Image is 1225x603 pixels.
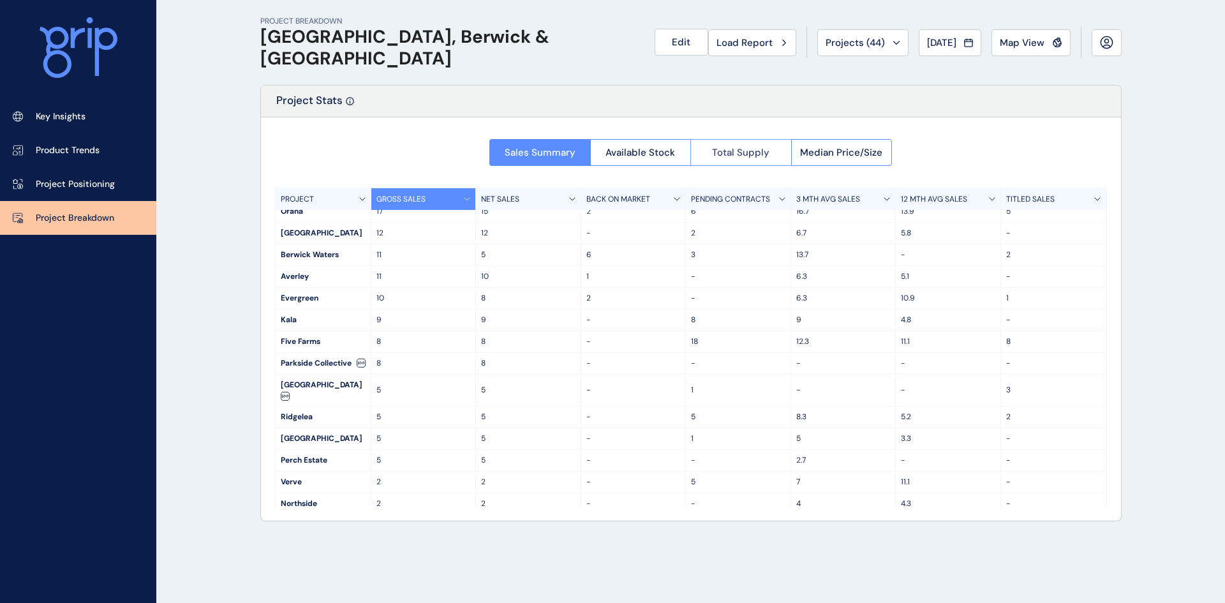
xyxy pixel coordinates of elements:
p: - [691,358,785,369]
p: 1 [586,271,681,282]
p: 6 [691,206,785,217]
p: 6 [586,249,681,260]
span: Load Report [716,36,773,49]
p: 5 [691,477,785,488]
p: 8 [481,336,575,347]
p: 5 [796,433,891,444]
p: NET SALES [481,194,519,205]
div: Verve [276,472,371,493]
p: 5 [481,249,575,260]
p: - [1006,477,1101,488]
p: 2 [481,477,575,488]
p: - [691,498,785,509]
p: - [1006,358,1101,369]
p: 5 [481,385,575,396]
p: - [1006,228,1101,239]
span: [DATE] [927,36,956,49]
p: 18 [691,336,785,347]
p: - [586,315,681,325]
div: Northside [276,493,371,514]
div: Orana [276,201,371,222]
p: 2 [376,477,471,488]
div: [GEOGRAPHIC_DATA] [276,375,371,406]
p: 2 [691,228,785,239]
p: TITLED SALES [1006,194,1055,205]
p: 10 [481,271,575,282]
p: 4.3 [901,498,995,509]
p: 7 [796,477,891,488]
p: Project Stats [276,93,343,117]
p: 2 [586,206,681,217]
div: [GEOGRAPHIC_DATA] [276,223,371,244]
p: Product Trends [36,144,100,157]
p: 11.1 [901,336,995,347]
p: - [691,455,785,466]
p: 12 [481,228,575,239]
div: Five Farms [276,331,371,352]
span: Available Stock [605,146,675,159]
p: 9 [481,315,575,325]
button: Sales Summary [489,139,590,166]
p: - [901,358,995,369]
p: 8 [376,336,471,347]
p: - [586,477,681,488]
p: 5 [1006,206,1101,217]
p: - [901,385,995,396]
p: - [901,249,995,260]
button: Total Supply [690,139,791,166]
p: PROJECT BREAKDOWN [260,16,639,27]
p: 4 [796,498,891,509]
p: - [691,271,785,282]
p: 8 [1006,336,1101,347]
p: - [796,385,891,396]
p: - [1006,315,1101,325]
div: Kala [276,309,371,331]
span: Sales Summary [505,146,575,159]
p: 1 [691,433,785,444]
span: Edit [672,36,690,48]
p: PROJECT [281,194,314,205]
p: - [586,336,681,347]
div: Ridgelea [276,406,371,428]
p: Key Insights [36,110,85,123]
p: 5 [376,433,471,444]
button: Map View [991,29,1071,56]
p: - [586,228,681,239]
button: Median Price/Size [791,139,893,166]
p: 5 [481,433,575,444]
p: 3 [691,249,785,260]
p: - [586,433,681,444]
span: Projects ( 44 ) [826,36,885,49]
p: 8 [481,358,575,369]
div: Parkside Collective [276,353,371,374]
p: 12.3 [796,336,891,347]
p: 5 [481,412,575,422]
span: Median Price/Size [800,146,882,159]
p: 13.9 [901,206,995,217]
p: 17 [376,206,471,217]
p: 5.8 [901,228,995,239]
p: 5 [691,412,785,422]
button: Edit [655,29,708,56]
p: 2.7 [796,455,891,466]
p: 5 [376,455,471,466]
p: 5.2 [901,412,995,422]
p: 9 [796,315,891,325]
span: Map View [1000,36,1044,49]
p: 12 [376,228,471,239]
p: 11 [376,271,471,282]
p: Project Positioning [36,178,115,191]
div: Perch Estate [276,450,371,471]
p: 6.3 [796,271,891,282]
div: [GEOGRAPHIC_DATA] [276,428,371,449]
p: 3 [1006,385,1101,396]
p: 1 [691,385,785,396]
p: 9 [376,315,471,325]
p: 3.3 [901,433,995,444]
p: 13.7 [796,249,891,260]
p: 3 MTH AVG SALES [796,194,860,205]
p: 4.8 [901,315,995,325]
p: 2 [1006,412,1101,422]
p: - [796,358,891,369]
p: - [1006,498,1101,509]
